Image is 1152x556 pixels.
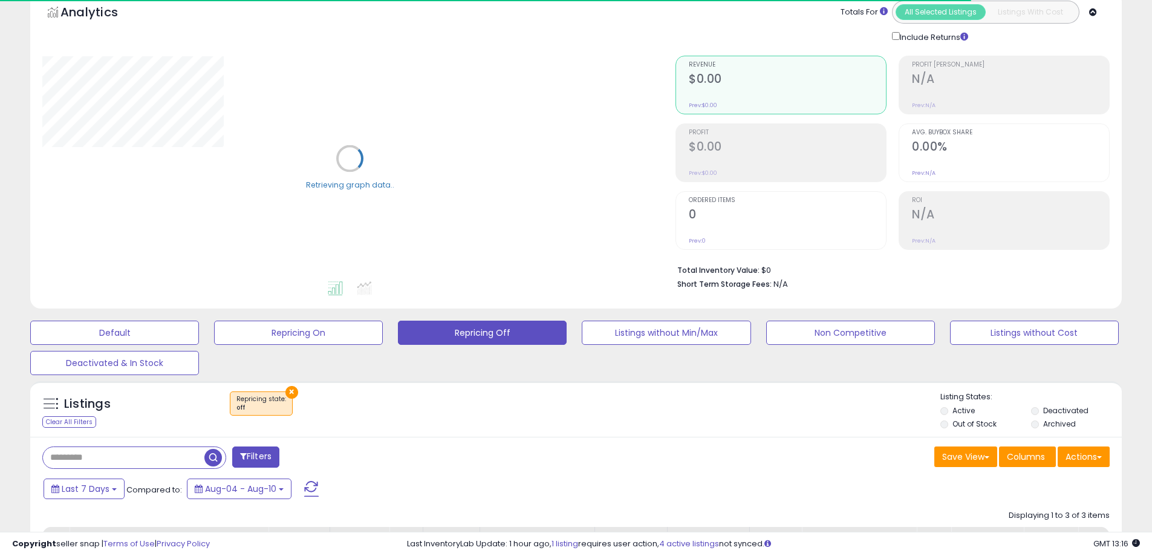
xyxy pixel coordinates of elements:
[689,208,886,224] h2: 0
[940,391,1122,403] p: Listing States:
[677,265,760,275] b: Total Inventory Value:
[677,262,1101,276] li: $0
[42,416,96,428] div: Clear All Filters
[407,538,1140,550] div: Last InventoryLab Update: 1 hour ago, requires user action, not synced.
[103,538,155,549] a: Terms of Use
[999,446,1056,467] button: Columns
[236,404,286,412] div: off
[689,140,886,156] h2: $0.00
[985,4,1075,20] button: Listings With Cost
[912,140,1109,156] h2: 0.00%
[773,278,788,290] span: N/A
[398,321,567,345] button: Repricing Off
[232,446,279,468] button: Filters
[689,237,706,244] small: Prev: 0
[187,479,291,499] button: Aug-04 - Aug-10
[1007,451,1045,463] span: Columns
[582,321,750,345] button: Listings without Min/Max
[306,179,394,190] div: Retrieving graph data..
[30,321,199,345] button: Default
[1043,405,1089,416] label: Deactivated
[1043,419,1076,429] label: Archived
[44,479,125,499] button: Last 7 Days
[689,102,717,109] small: Prev: $0.00
[126,484,182,495] span: Compared to:
[285,386,298,399] button: ×
[157,538,210,549] a: Privacy Policy
[12,538,56,549] strong: Copyright
[205,483,276,495] span: Aug-04 - Aug-10
[952,405,975,416] label: Active
[62,483,109,495] span: Last 7 Days
[912,62,1109,68] span: Profit [PERSON_NAME]
[912,129,1109,136] span: Avg. Buybox Share
[896,4,986,20] button: All Selected Listings
[841,7,888,18] div: Totals For
[689,62,886,68] span: Revenue
[1009,510,1110,522] div: Displaying 1 to 3 of 3 items
[934,446,997,467] button: Save View
[214,321,383,345] button: Repricing On
[677,279,772,289] b: Short Term Storage Fees:
[912,197,1109,204] span: ROI
[912,237,936,244] small: Prev: N/A
[30,351,199,375] button: Deactivated & In Stock
[689,129,886,136] span: Profit
[689,72,886,88] h2: $0.00
[60,4,142,24] h5: Analytics
[912,208,1109,224] h2: N/A
[64,396,111,413] h5: Listings
[659,538,719,549] a: 4 active listings
[912,169,936,177] small: Prev: N/A
[766,321,935,345] button: Non Competitive
[1058,446,1110,467] button: Actions
[952,419,997,429] label: Out of Stock
[689,197,886,204] span: Ordered Items
[689,169,717,177] small: Prev: $0.00
[236,394,286,413] span: Repricing state :
[950,321,1119,345] button: Listings without Cost
[912,102,936,109] small: Prev: N/A
[1093,538,1140,549] span: 2025-08-18 13:16 GMT
[12,538,210,550] div: seller snap | |
[912,72,1109,88] h2: N/A
[552,538,578,549] a: 1 listing
[883,30,983,44] div: Include Returns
